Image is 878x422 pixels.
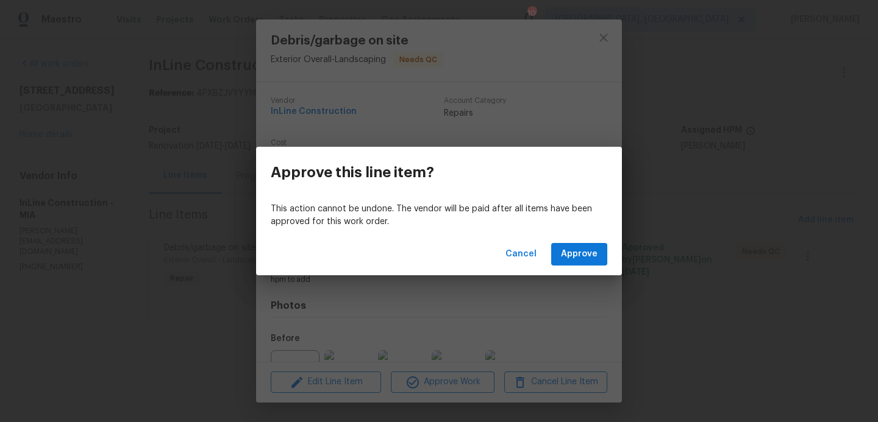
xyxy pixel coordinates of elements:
p: This action cannot be undone. The vendor will be paid after all items have been approved for this... [271,203,607,228]
span: Approve [561,247,598,262]
h3: Approve this line item? [271,164,434,181]
button: Approve [551,243,607,266]
span: Cancel [505,247,537,262]
button: Cancel [501,243,541,266]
